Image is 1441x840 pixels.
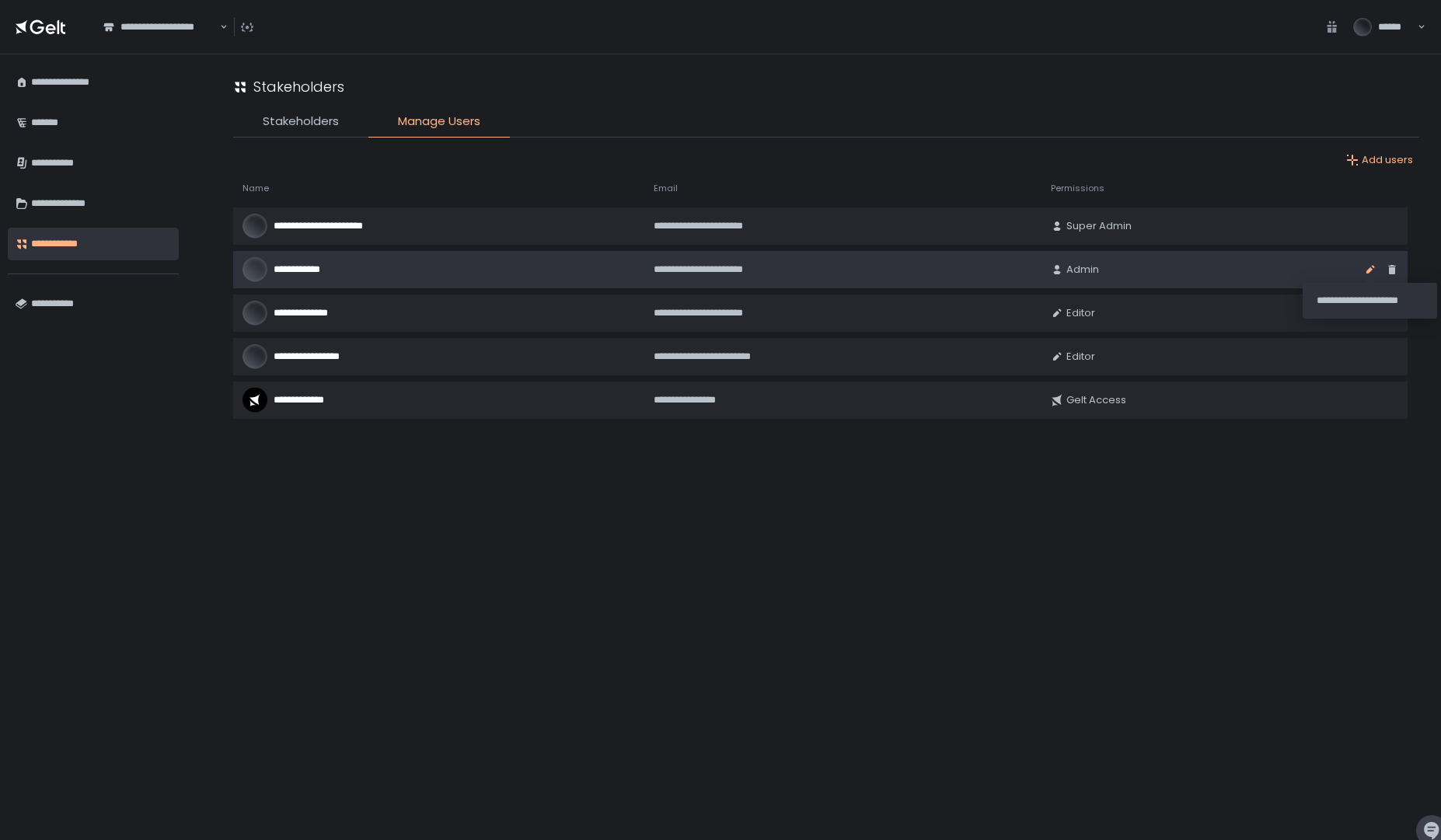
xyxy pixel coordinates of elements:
div: Search for option [93,11,228,44]
span: Super Admin [1066,219,1132,233]
span: Editor [1066,306,1095,320]
span: Email [654,183,678,194]
h1: Stakeholders [253,76,344,97]
span: Admin [1066,263,1099,277]
span: Editor [1066,350,1095,364]
button: Add users [1346,153,1413,167]
span: Name [242,183,269,194]
span: Manage Users [398,113,480,131]
span: Stakeholders [263,113,339,131]
span: Permissions [1051,183,1104,194]
span: Gelt Access [1066,393,1126,407]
